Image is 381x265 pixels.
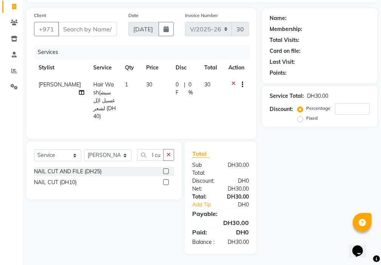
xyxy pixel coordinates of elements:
div: Balance : [187,238,221,246]
label: Percentage [306,105,330,112]
th: Action [224,59,249,76]
div: Last Visit: [270,58,295,66]
th: Total [200,59,224,76]
div: DH30.00 [187,218,255,227]
div: DH30.00 [221,193,255,201]
div: DH0 [221,177,255,185]
span: 1 [125,81,128,88]
span: Hair Wash(سبشل)غسيل الشعر (DH40) [93,81,116,120]
div: NAIL CUT (DH10) [34,179,77,186]
div: DH30.00 [221,238,255,246]
th: Price [142,59,171,76]
div: Paid: [187,228,221,237]
th: Disc [171,59,200,76]
span: 30 [204,81,210,88]
label: Invoice Number [185,12,218,19]
div: Total Visits: [270,36,299,44]
div: DH0 [221,228,255,237]
span: [PERSON_NAME] [39,81,81,88]
th: Qty [120,59,142,76]
input: Search or Scan [137,149,164,161]
span: 0 % [188,81,195,97]
div: Payable: [187,209,255,218]
div: NAIL CUT AND FILE (DH25) [34,168,102,176]
div: Membership: [270,25,302,33]
div: Net: [187,185,221,193]
th: Service [89,59,120,76]
input: Search by Name/Mobile/Email/Code [58,22,117,36]
th: Stylist [34,59,89,76]
iframe: chat widget [349,235,373,257]
div: Total: [187,193,221,201]
div: Discount: [270,105,293,113]
label: Date [128,12,139,19]
span: Total [192,150,210,158]
div: Discount: [187,177,221,185]
label: Client [34,12,46,19]
div: Service Total: [270,92,304,100]
div: Card on file: [270,47,301,55]
span: | [184,81,185,97]
span: 0 F [176,81,181,97]
span: 30 [146,81,152,88]
div: DH0 [226,201,255,209]
label: Fixed [306,115,318,122]
div: DH30.00 [307,92,328,100]
div: Services [35,45,255,59]
button: +971 [34,22,59,36]
div: Name: [270,14,287,22]
div: Points: [270,69,287,77]
div: Sub Total: [187,161,221,177]
div: DH30.00 [221,161,255,177]
div: DH30.00 [221,185,255,193]
a: Add Tip [187,201,226,209]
